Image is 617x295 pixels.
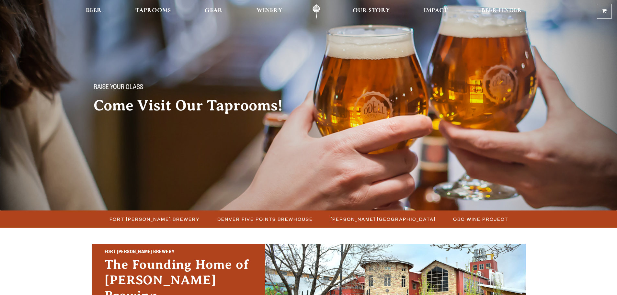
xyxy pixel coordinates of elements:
[105,248,252,257] h2: Fort [PERSON_NAME] Brewery
[217,214,313,224] span: Denver Five Points Brewhouse
[304,4,328,19] a: Odell Home
[252,4,287,19] a: Winery
[257,8,282,13] span: Winery
[106,214,203,224] a: Fort [PERSON_NAME] Brewery
[94,84,143,92] span: Raise your glass
[109,214,200,224] span: Fort [PERSON_NAME] Brewery
[453,214,508,224] span: OBC Wine Project
[326,214,439,224] a: [PERSON_NAME] [GEOGRAPHIC_DATA]
[449,214,511,224] a: OBC Wine Project
[424,8,448,13] span: Impact
[330,214,436,224] span: [PERSON_NAME] [GEOGRAPHIC_DATA]
[86,8,102,13] span: Beer
[135,8,171,13] span: Taprooms
[94,97,296,114] h2: Come Visit Our Taprooms!
[477,4,526,19] a: Beer Finder
[481,8,522,13] span: Beer Finder
[82,4,106,19] a: Beer
[200,4,227,19] a: Gear
[353,8,390,13] span: Our Story
[213,214,316,224] a: Denver Five Points Brewhouse
[419,4,452,19] a: Impact
[348,4,394,19] a: Our Story
[131,4,175,19] a: Taprooms
[205,8,223,13] span: Gear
